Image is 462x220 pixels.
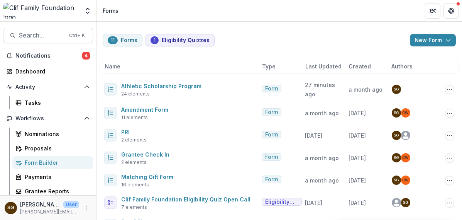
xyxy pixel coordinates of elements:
span: Search... [19,32,64,39]
button: Options [445,176,454,185]
span: Notifications [15,53,82,59]
div: Sarah Grady [394,156,399,160]
span: Form [265,176,278,183]
span: 2 elements [121,159,147,166]
div: Nominations [25,130,87,138]
span: Workflows [15,115,81,122]
nav: breadcrumb [100,5,122,16]
svg: avatar [392,198,401,207]
div: Sarah Grady [7,205,14,210]
span: [DATE] [349,155,366,161]
a: Athletic Scholarship Program [121,83,201,89]
span: Form [265,85,278,92]
span: a month ago [349,86,382,93]
div: Payments [25,173,87,181]
a: Tasks [12,96,93,109]
a: Dashboard [3,65,93,78]
span: Eligibility Quiz [265,199,298,205]
span: 27 minutes ago [305,82,335,97]
p: [PERSON_NAME][EMAIL_ADDRESS][DOMAIN_NAME] [20,208,79,215]
span: Activity [15,84,81,90]
span: [DATE] [305,200,322,206]
span: Form [265,109,278,116]
span: [DATE] [349,110,366,116]
span: [DATE] [349,200,366,206]
a: Matching Gift Form [121,174,173,180]
a: Grantee Reports [12,185,93,198]
a: PRI [121,129,130,135]
span: 1 [154,38,156,43]
span: [DATE] [349,177,366,184]
div: Form Builder [25,159,87,167]
button: Partners [425,3,440,19]
span: Type [262,62,276,70]
div: Grantee Reports [25,187,87,195]
button: Open Workflows [3,112,93,124]
div: Carrie Walle [402,178,409,182]
button: Options [445,85,454,94]
span: 24 elements [121,90,150,97]
span: Created [349,62,371,70]
div: Carrie Walle [402,111,409,115]
p: [PERSON_NAME] [20,200,60,208]
button: Search... [3,28,93,43]
button: Eligibility Quizzes [146,34,215,46]
span: 11 [111,38,115,43]
span: Form [265,131,278,138]
div: Carrie Walle [402,156,409,160]
a: Grantee Check In [121,151,169,158]
button: Forms [103,34,142,46]
button: Options [445,153,454,163]
div: Sarah Grady [394,87,399,91]
button: Notifications4 [3,49,93,62]
button: More [82,203,91,213]
span: Form [265,154,278,160]
div: Proposals [25,144,87,152]
span: Authors [391,62,413,70]
a: Form Builder [12,156,93,169]
span: 11 elements [121,114,148,121]
button: New Form [410,34,456,46]
span: 16 elements [121,181,149,188]
button: Open entity switcher [82,3,93,19]
svg: avatar [401,131,410,140]
button: Options [445,198,454,208]
a: Amendment Form [121,106,168,113]
p: User [63,201,79,208]
div: Sarah Grady [403,201,408,205]
span: a month ago [305,155,339,161]
span: Last Updated [305,62,342,70]
div: Sarah Grady [394,178,399,182]
a: Clif Family Foundation Eligibility Quiz Open Call [121,196,250,203]
button: Options [445,131,454,140]
button: Options [445,109,454,118]
span: Name [105,62,120,70]
span: a month ago [305,110,339,116]
div: Ctrl + K [68,31,86,40]
span: a month ago [305,177,339,184]
span: 7 elements [121,204,147,211]
div: Tasks [25,99,87,107]
button: Open Activity [3,81,93,93]
div: Forms [103,7,118,15]
a: Payments [12,171,93,183]
span: [DATE] [305,132,322,139]
span: [DATE] [349,132,366,139]
img: Clif Family Foundation logo [3,3,79,19]
div: Dashboard [15,67,87,75]
a: Nominations [12,128,93,140]
a: Proposals [12,142,93,155]
span: 4 [82,52,90,60]
div: Sarah Grady [394,133,399,137]
div: Sarah Grady [394,111,399,115]
button: Get Help [443,3,459,19]
span: 2 elements [121,136,147,143]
